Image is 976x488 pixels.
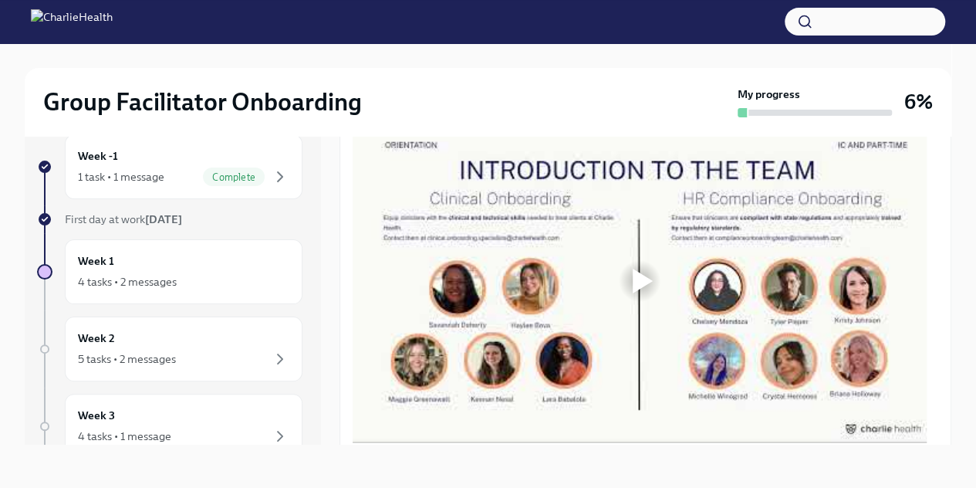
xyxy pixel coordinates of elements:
[78,330,115,347] h6: Week 2
[37,134,302,199] a: Week -11 task • 1 messageComplete
[78,169,164,185] div: 1 task • 1 message
[31,9,113,34] img: CharlieHealth
[203,171,265,183] span: Complete
[904,88,933,116] h3: 6%
[78,252,114,269] h6: Week 1
[65,212,182,226] span: First day at work
[37,239,302,304] a: Week 14 tasks • 2 messages
[78,147,118,164] h6: Week -1
[37,317,302,381] a: Week 25 tasks • 2 messages
[738,86,800,102] strong: My progress
[78,429,171,444] div: 4 tasks • 1 message
[37,394,302,459] a: Week 34 tasks • 1 message
[78,351,176,367] div: 5 tasks • 2 messages
[43,86,362,117] h2: Group Facilitator Onboarding
[37,212,302,227] a: First day at work[DATE]
[145,212,182,226] strong: [DATE]
[78,407,115,424] h6: Week 3
[78,274,177,290] div: 4 tasks • 2 messages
